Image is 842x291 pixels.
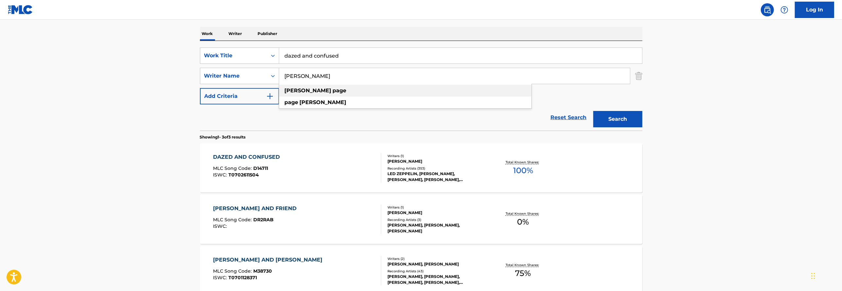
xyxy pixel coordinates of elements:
[506,160,541,165] p: Total Known Shares:
[204,52,263,60] div: Work Title
[387,256,486,261] div: Writers ( 2 )
[213,217,253,223] span: MLC Song Code :
[763,6,771,14] img: search
[204,72,263,80] div: Writer Name
[506,211,541,216] p: Total Known Shares:
[387,210,486,216] div: [PERSON_NAME]
[213,223,228,229] span: ISWC :
[228,172,259,178] span: T0702611504
[780,6,788,14] img: help
[8,5,33,14] img: MLC Logo
[213,205,300,212] div: [PERSON_NAME] AND FRIEND
[300,99,347,105] strong: [PERSON_NAME]
[200,143,642,192] a: DAZED AND CONFUSEDMLC Song Code:D14711ISWC:T0702611504Writers (1)[PERSON_NAME]Recording Artists (...
[253,268,272,274] span: M38730
[333,87,347,94] strong: page
[387,154,486,158] div: Writers ( 1 )
[811,266,815,286] div: Drag
[795,2,834,18] a: Log In
[228,275,257,281] span: T0701128371
[387,217,486,222] div: Recording Artists ( 3 )
[256,27,279,41] p: Publisher
[778,3,791,16] div: Help
[547,110,590,125] a: Reset Search
[387,261,486,267] div: [PERSON_NAME], [PERSON_NAME]
[387,171,486,183] div: LED ZEPPELIN, [PERSON_NAME], [PERSON_NAME], [PERSON_NAME], [PERSON_NAME]
[387,166,486,171] div: Recording Artists ( 353 )
[200,134,246,140] p: Showing 1 - 3 of 3 results
[200,88,279,104] button: Add Criteria
[213,275,228,281] span: ISWC :
[213,268,253,274] span: MLC Song Code :
[515,267,531,279] span: 75 %
[517,216,529,228] span: 0 %
[213,256,326,264] div: [PERSON_NAME] AND [PERSON_NAME]
[387,205,486,210] div: Writers ( 1 )
[253,217,274,223] span: DR2RAB
[200,47,642,131] form: Search Form
[387,274,486,285] div: [PERSON_NAME], [PERSON_NAME], [PERSON_NAME], [PERSON_NAME], [PERSON_NAME], [PERSON_NAME], [PERSON...
[387,158,486,164] div: [PERSON_NAME]
[200,195,642,244] a: [PERSON_NAME] AND FRIENDMLC Song Code:DR2RABISWC:Writers (1)[PERSON_NAME]Recording Artists (3)[PE...
[266,92,274,100] img: 9d2ae6d4665cec9f34b9.svg
[761,3,774,16] a: Public Search
[285,87,331,94] strong: [PERSON_NAME]
[213,165,253,171] span: MLC Song Code :
[213,153,283,161] div: DAZED AND CONFUSED
[809,260,842,291] iframe: Chat Widget
[387,269,486,274] div: Recording Artists ( 43 )
[635,68,642,84] img: Delete Criterion
[593,111,642,127] button: Search
[285,99,298,105] strong: page
[506,263,541,267] p: Total Known Shares:
[387,222,486,234] div: [PERSON_NAME], [PERSON_NAME], [PERSON_NAME]
[253,165,268,171] span: D14711
[227,27,244,41] p: Writer
[513,165,533,176] span: 100 %
[213,172,228,178] span: ISWC :
[200,27,215,41] p: Work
